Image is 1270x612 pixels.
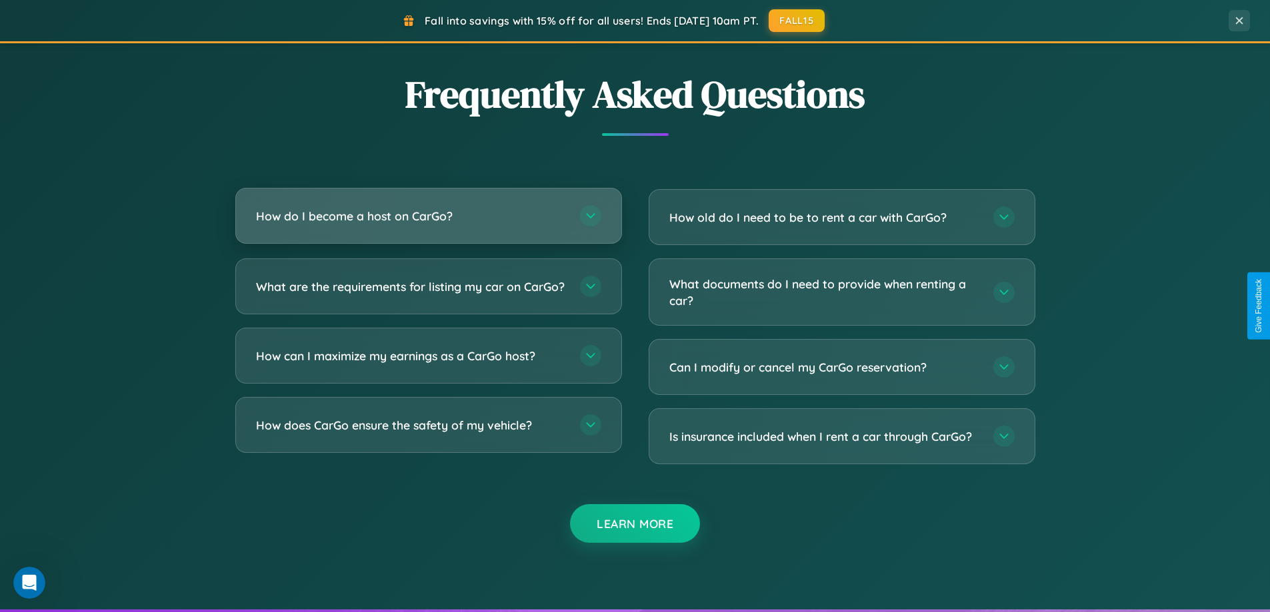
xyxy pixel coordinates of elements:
h3: How do I become a host on CarGo? [256,208,567,224]
span: Fall into savings with 15% off for all users! Ends [DATE] 10am PT. [425,14,759,27]
h3: How can I maximize my earnings as a CarGo host? [256,348,567,364]
h3: Is insurance included when I rent a car through CarGo? [669,428,980,445]
iframe: Intercom live chat [13,567,45,599]
h3: What are the requirements for listing my car on CarGo? [256,278,567,295]
h3: How does CarGo ensure the safety of my vehicle? [256,417,567,434]
button: Learn More [570,504,700,543]
h3: How old do I need to be to rent a car with CarGo? [669,209,980,226]
button: FALL15 [769,9,825,32]
h2: Frequently Asked Questions [235,69,1035,120]
div: Give Feedback [1254,279,1263,333]
h3: Can I modify or cancel my CarGo reservation? [669,359,980,376]
h3: What documents do I need to provide when renting a car? [669,276,980,308]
